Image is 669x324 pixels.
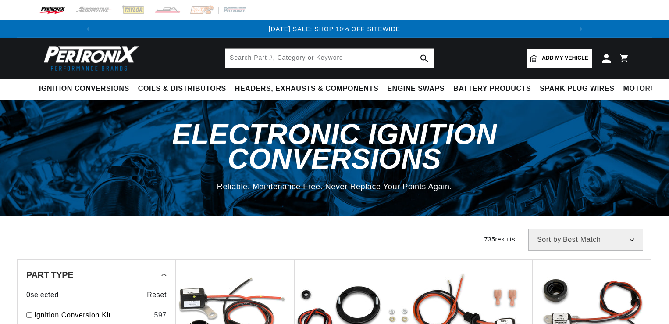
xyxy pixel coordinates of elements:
[537,236,561,243] span: Sort by
[172,118,497,174] span: Electronic Ignition Conversions
[79,20,97,38] button: Translation missing: en.sections.announcements.previous_announcement
[449,79,535,99] summary: Battery Products
[527,49,592,68] a: Add my vehicle
[484,236,515,243] span: 735 results
[453,84,531,94] span: Battery Products
[387,84,445,94] span: Engine Swaps
[34,310,150,321] a: Ignition Conversion Kit
[217,182,452,191] span: Reliable. Maintenance Free. Never Replace Your Points Again.
[540,84,614,94] span: Spark Plug Wires
[134,79,231,99] summary: Coils & Distributors
[154,310,167,321] div: 597
[542,54,588,62] span: Add my vehicle
[39,43,140,73] img: Pertronix
[269,25,400,32] a: [DATE] SALE: SHOP 10% OFF SITEWIDE
[535,79,619,99] summary: Spark Plug Wires
[235,84,378,94] span: Headers, Exhausts & Components
[97,24,573,34] div: Announcement
[572,20,590,38] button: Translation missing: en.sections.announcements.next_announcement
[147,289,167,301] span: Reset
[528,229,643,251] select: Sort by
[26,289,59,301] span: 0 selected
[383,79,449,99] summary: Engine Swaps
[39,79,134,99] summary: Ignition Conversions
[415,49,434,68] button: search button
[26,270,73,279] span: Part Type
[39,84,129,94] span: Ignition Conversions
[97,24,573,34] div: 1 of 3
[17,20,652,38] slideshow-component: Translation missing: en.sections.announcements.announcement_bar
[231,79,383,99] summary: Headers, Exhausts & Components
[225,49,434,68] input: Search Part #, Category or Keyword
[138,84,226,94] span: Coils & Distributors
